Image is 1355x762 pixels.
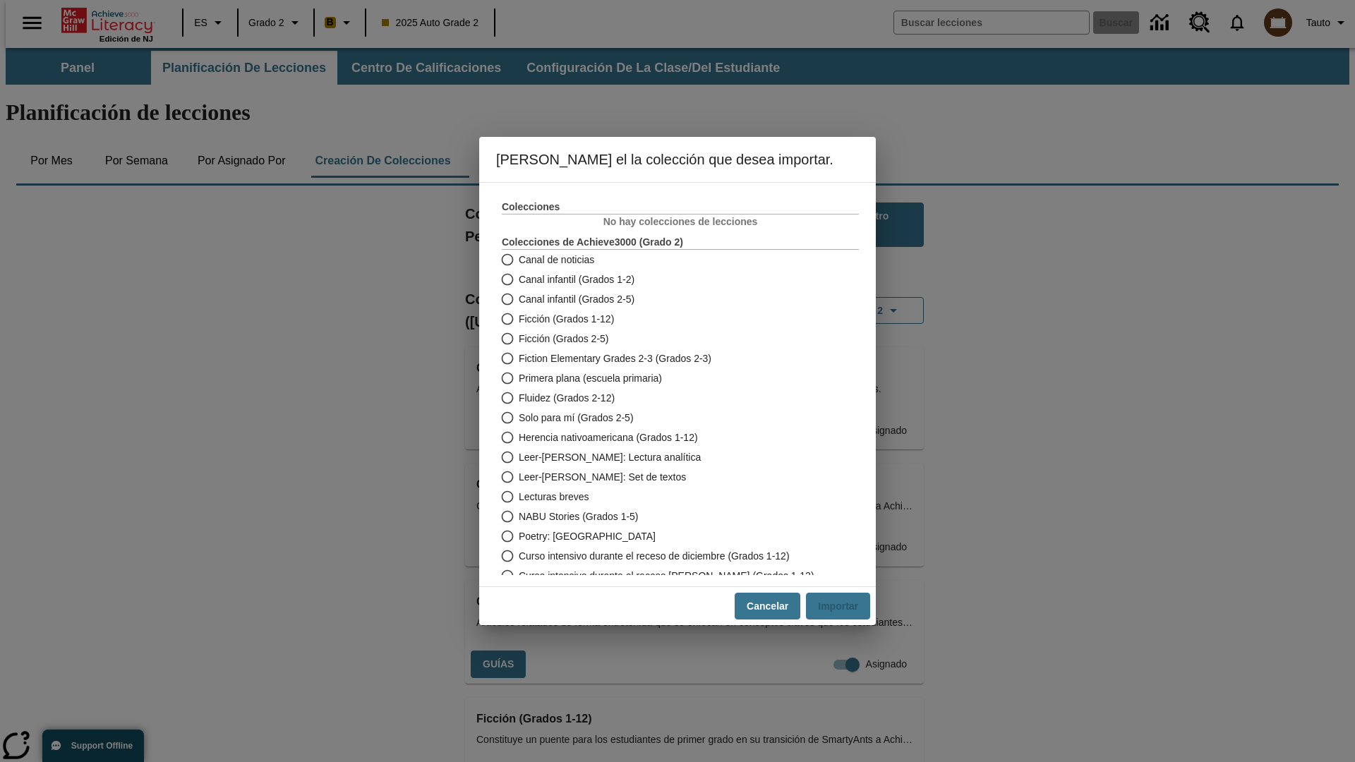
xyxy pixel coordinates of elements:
button: Cancelar [735,593,800,620]
span: Lecturas breves [519,490,589,504]
span: Fiction Elementary Grades 2-3 (Grados 2-3) [519,351,711,366]
span: Leer-[PERSON_NAME]: Set de textos [519,470,686,485]
p: No hay colecciones de lecciones [502,214,859,229]
span: Primera plana (escuela primaria) [519,371,662,386]
span: Poetry: [GEOGRAPHIC_DATA] [519,529,656,544]
span: Canal infantil (Grados 2-5) [519,292,634,307]
span: Canal de noticias [519,253,594,267]
span: Curso intensivo durante el receso de diciembre (Grados 1-12) [519,549,790,564]
span: Curso intensivo durante el receso [PERSON_NAME] (Grados 1-12) [519,569,814,583]
h6: [PERSON_NAME] el la colección que desea importar. [479,137,876,182]
span: Fluidez (Grados 2-12) [519,391,615,406]
span: Ficción (Grados 1-12) [519,312,614,327]
h3: Colecciones de Achieve3000 (Grado 2 ) [502,235,859,249]
span: Solo para mí (Grados 2-5) [519,411,634,425]
span: NABU Stories (Grados 1-5) [519,509,639,524]
span: Canal infantil (Grados 1-2) [519,272,634,287]
span: Herencia nativoamericana (Grados 1-12) [519,430,698,445]
h3: Colecciones [502,200,859,214]
span: Ficción (Grados 2-5) [519,332,609,346]
span: Leer-[PERSON_NAME]: Lectura analítica [519,450,701,465]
